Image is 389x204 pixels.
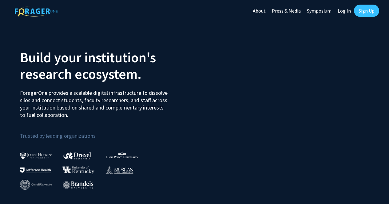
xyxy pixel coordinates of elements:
[62,166,94,174] img: University of Kentucky
[63,152,91,159] img: Drexel University
[105,166,133,174] img: Morgan State University
[63,181,93,189] img: Brandeis University
[20,152,53,159] img: Johns Hopkins University
[354,5,379,17] a: Sign Up
[20,85,169,119] p: ForagerOne provides a scalable digital infrastructure to dissolve silos and connect students, fac...
[20,167,51,173] img: Thomas Jefferson University
[15,6,58,17] img: ForagerOne Logo
[20,49,190,82] h2: Build your institution's research ecosystem.
[20,180,52,190] img: Cornell University
[106,151,138,158] img: High Point University
[20,124,190,140] p: Trusted by leading organizations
